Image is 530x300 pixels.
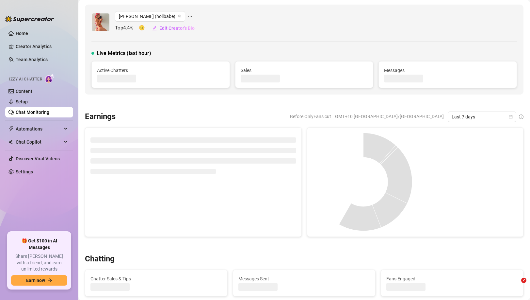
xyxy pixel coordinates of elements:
[16,156,60,161] a: Discover Viral Videos
[16,110,49,115] a: Chat Monitoring
[16,89,32,94] a: Content
[241,67,368,74] span: Sales
[115,24,139,32] span: Top 4.4 %
[85,112,116,122] h3: Earnings
[9,76,42,82] span: Izzy AI Chatter
[26,278,45,283] span: Earn now
[519,115,523,119] span: info-circle
[152,26,157,30] span: edit
[11,253,67,273] span: Share [PERSON_NAME] with a friend, and earn unlimited rewards
[8,140,13,144] img: Chat Copilot
[16,124,62,134] span: Automations
[188,11,192,22] span: ellipsis
[90,275,222,282] span: Chatter Sales & Tips
[16,57,48,62] a: Team Analytics
[521,278,526,283] span: 2
[5,16,54,22] img: logo-BBDzfeDw.svg
[508,278,523,293] iframe: Intercom live chat
[92,13,109,31] img: holly
[159,26,195,31] span: Edit Creator's Bio
[11,238,67,251] span: 🎁 Get $100 in AI Messages
[384,67,511,74] span: Messages
[335,112,444,121] span: GMT+10 [GEOGRAPHIC_DATA]/[GEOGRAPHIC_DATA]
[48,278,52,283] span: arrow-right
[8,126,14,132] span: thunderbolt
[16,169,33,174] a: Settings
[386,275,518,282] span: Fans Engaged
[97,67,224,74] span: Active Chatters
[509,115,513,119] span: calendar
[97,49,151,57] span: Live Metrics (last hour)
[45,74,55,83] img: AI Chatter
[16,31,28,36] a: Home
[452,112,512,122] span: Last 7 days
[85,254,115,264] h3: Chatting
[16,137,62,147] span: Chat Copilot
[16,41,68,52] a: Creator Analytics
[152,23,195,33] button: Edit Creator's Bio
[119,11,181,21] span: holly (hollbabe)
[11,275,67,286] button: Earn nowarrow-right
[238,275,370,282] span: Messages Sent
[290,112,331,121] span: Before OnlyFans cut
[16,99,28,104] a: Setup
[178,14,182,18] span: team
[139,24,152,32] span: 🙂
